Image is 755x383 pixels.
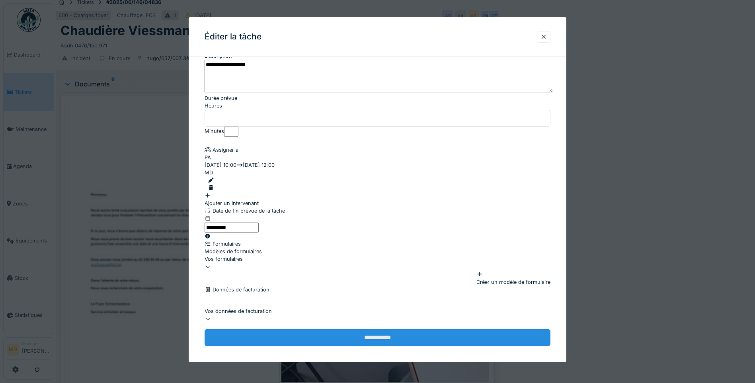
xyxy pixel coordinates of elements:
[205,161,550,169] div: [DATE] 10:00 [DATE] 12:00
[205,308,550,315] div: Vos données de facturation
[205,240,550,248] div: Formulaires
[205,286,550,293] div: Données de facturation
[205,146,550,154] div: Assigner à
[205,256,550,263] div: Vos formulaires
[205,94,237,102] label: Durée prévue
[205,207,550,215] div: Date de fin prévue de la tâche
[205,102,222,110] label: Heures
[205,169,213,177] div: MD
[205,127,224,135] label: Minutes
[205,32,261,42] h3: Éditer la tâche
[205,154,211,161] div: PA
[205,192,550,207] div: Ajouter un intervenant
[205,248,262,255] label: Modèles de formulaires
[476,271,550,286] div: Créer un modèle de formulaire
